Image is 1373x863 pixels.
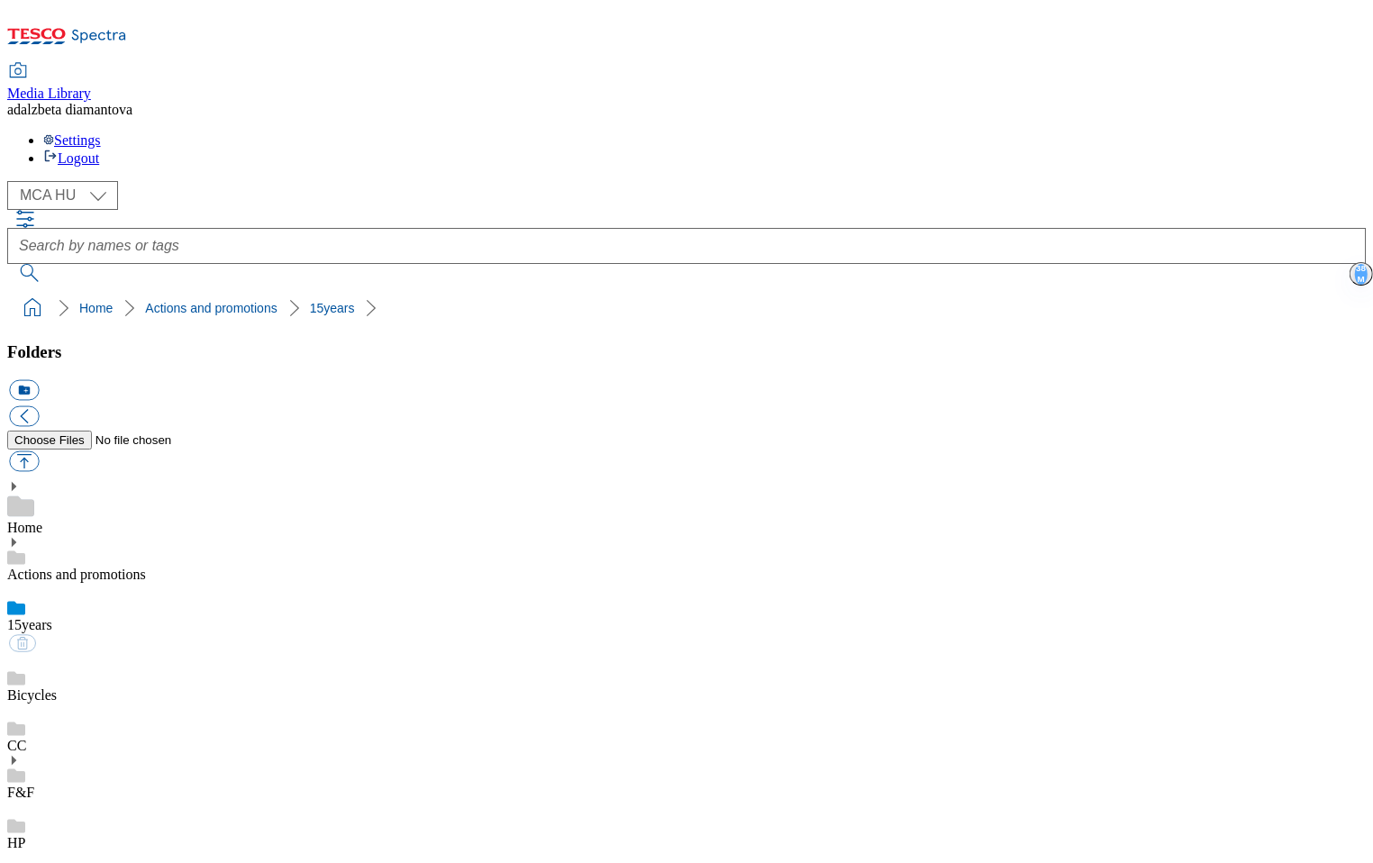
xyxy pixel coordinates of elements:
[43,132,101,148] a: Settings
[21,102,132,117] span: alzbeta diamantova
[7,567,146,582] a: Actions and promotions
[7,228,1366,264] input: Search by names or tags
[7,64,91,102] a: Media Library
[43,150,99,166] a: Logout
[7,617,52,632] a: 15years
[7,520,42,535] a: Home
[7,102,21,117] span: ad
[79,301,113,315] a: Home
[7,342,1366,362] h3: Folders
[7,785,34,800] a: F&F
[7,86,91,101] span: Media Library
[7,738,26,753] a: CC
[7,291,1366,325] nav: breadcrumb
[310,301,355,315] a: 15years
[7,835,25,850] a: HP
[145,301,277,315] a: Actions and promotions
[7,687,57,703] a: Bicycles
[18,294,47,322] a: home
